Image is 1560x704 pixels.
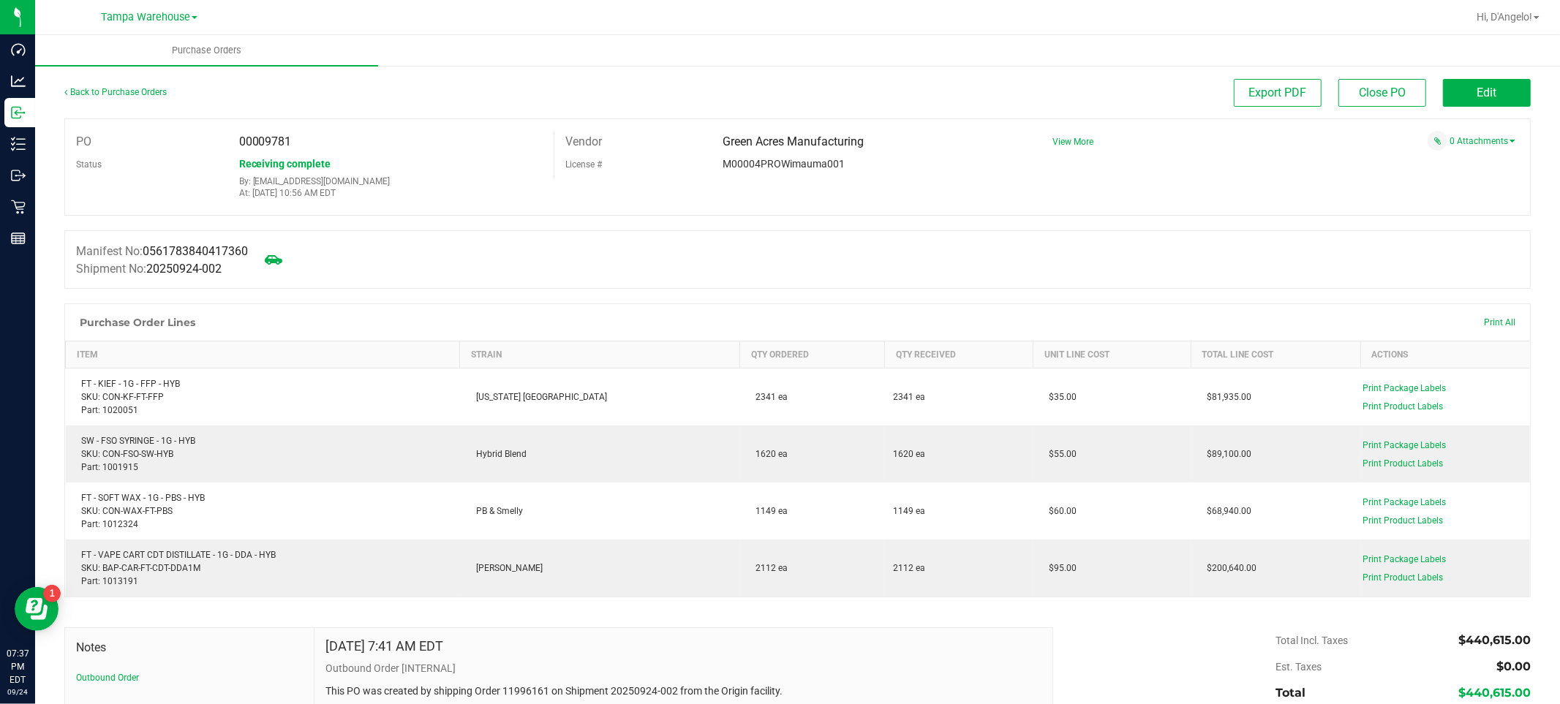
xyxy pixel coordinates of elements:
th: Strain [460,341,740,368]
span: Tampa Warehouse [101,11,190,23]
th: Actions [1360,341,1530,368]
span: Total Incl. Taxes [1275,635,1348,646]
span: $89,100.00 [1199,449,1251,459]
inline-svg: Inventory [11,137,26,151]
span: PB & Smelly [469,506,523,516]
span: Est. Taxes [1275,661,1322,673]
span: $200,640.00 [1199,563,1256,573]
span: Print All [1484,317,1515,328]
label: License # [565,154,602,175]
span: Print Product Labels [1363,458,1443,469]
inline-svg: Retail [11,200,26,214]
span: Attach a document [1428,131,1447,151]
span: $68,940.00 [1199,506,1251,516]
label: PO [76,131,91,153]
span: $95.00 [1041,563,1077,573]
span: Receiving complete [239,158,331,170]
span: Hi, D'Angelo! [1477,11,1532,23]
inline-svg: Inbound [11,105,26,120]
span: 1149 ea [893,504,925,518]
label: Manifest No: [76,243,248,260]
p: This PO was created by shipping Order 11996161 on Shipment 20250924-002 from the Origin facility. [325,684,1041,699]
span: 1620 ea [893,447,925,461]
span: 1149 ea [749,506,788,516]
inline-svg: Dashboard [11,42,26,57]
span: Print Package Labels [1363,497,1446,507]
span: Print Package Labels [1363,383,1446,393]
inline-svg: Analytics [11,74,26,88]
span: $0.00 [1496,659,1531,673]
th: Item [66,341,460,368]
span: Mark as not Arrived [259,245,288,274]
span: Purchase Orders [152,44,261,57]
div: FT - KIEF - 1G - FFP - HYB SKU: CON-KF-FT-FFP Part: 1020051 [75,377,451,417]
span: $55.00 [1041,449,1077,459]
label: Shipment No: [76,260,222,278]
a: View More [1052,137,1093,147]
a: Back to Purchase Orders [64,87,167,97]
label: Status [76,154,102,175]
span: $440,615.00 [1458,633,1531,647]
div: FT - VAPE CART CDT DISTILLATE - 1G - DDA - HYB SKU: BAP-CAR-FT-CDT-DDA1M Part: 1013191 [75,548,451,588]
span: Total [1275,686,1305,700]
span: $81,935.00 [1199,392,1251,402]
span: $35.00 [1041,392,1077,402]
div: FT - SOFT WAX - 1G - PBS - HYB SKU: CON-WAX-FT-PBS Part: 1012324 [75,491,451,531]
span: [US_STATE] [GEOGRAPHIC_DATA] [469,392,607,402]
span: Print Package Labels [1363,554,1446,564]
span: Notes [76,639,303,656]
span: 2112 ea [749,563,788,573]
iframe: Resource center unread badge [43,585,61,602]
a: Purchase Orders [35,35,378,66]
inline-svg: Outbound [11,168,26,183]
button: Outbound Order [76,671,139,684]
span: Print Product Labels [1363,401,1443,412]
span: 2341 ea [749,392,788,402]
span: $60.00 [1041,506,1077,516]
span: Hybrid Blend [469,449,527,459]
p: By: [EMAIL_ADDRESS][DOMAIN_NAME] [239,176,543,186]
button: Close PO [1338,79,1426,107]
span: $440,615.00 [1458,686,1531,700]
p: 09/24 [7,686,29,697]
button: Export PDF [1234,79,1322,107]
inline-svg: Reports [11,231,26,246]
span: Print Package Labels [1363,440,1446,450]
span: Edit [1477,86,1497,99]
span: Print Product Labels [1363,572,1443,583]
div: SW - FSO SYRINGE - 1G - HYB SKU: CON-FSO-SW-HYB Part: 1001915 [75,434,451,474]
p: Outbound Order [INTERNAL] [325,661,1041,676]
span: Print Product Labels [1363,515,1443,526]
th: Qty Ordered [740,341,885,368]
h4: [DATE] 7:41 AM EDT [325,639,443,654]
button: Edit [1443,79,1531,107]
iframe: Resource center [15,587,59,631]
span: Green Acres Manufacturing [723,135,864,148]
span: Export PDF [1249,86,1307,99]
th: Qty Received [884,341,1033,368]
span: [PERSON_NAME] [469,563,543,573]
span: 1620 ea [749,449,788,459]
h1: Purchase Order Lines [80,317,195,328]
span: 2112 ea [893,561,925,575]
th: Total Line Cost [1191,341,1360,368]
span: M00004PROWimauma001 [723,158,845,170]
p: At: [DATE] 10:56 AM EDT [239,188,543,198]
span: 20250924-002 [146,262,222,276]
p: 07:37 PM EDT [7,647,29,686]
span: Close PO [1359,86,1406,99]
span: 00009781 [239,135,292,148]
label: Vendor [565,131,602,153]
th: Unit Line Cost [1033,341,1191,368]
span: 2341 ea [893,390,925,404]
a: 0 Attachments [1450,136,1515,146]
span: 0561783840417360 [143,244,248,258]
